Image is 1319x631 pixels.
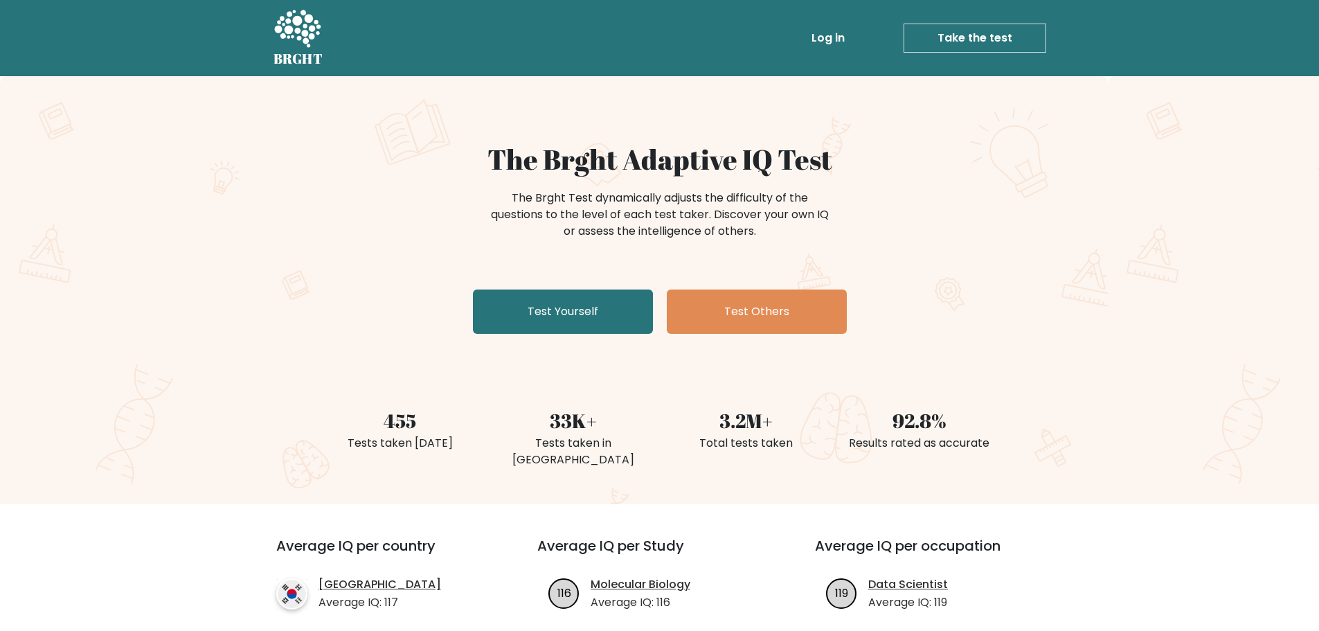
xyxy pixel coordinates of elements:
[815,537,1059,571] h3: Average IQ per occupation
[841,435,998,452] div: Results rated as accurate
[322,435,478,452] div: Tests taken [DATE]
[835,585,848,601] text: 119
[487,190,833,240] div: The Brght Test dynamically adjusts the difficulty of the questions to the level of each test take...
[591,576,690,593] a: Molecular Biology
[322,143,998,176] h1: The Brght Adaptive IQ Test
[868,594,948,611] p: Average IQ: 119
[318,594,441,611] p: Average IQ: 117
[557,585,571,601] text: 116
[318,576,441,593] a: [GEOGRAPHIC_DATA]
[667,290,847,334] a: Test Others
[868,576,948,593] a: Data Scientist
[276,578,307,610] img: country
[473,290,653,334] a: Test Yourself
[591,594,690,611] p: Average IQ: 116
[806,24,850,52] a: Log in
[322,406,478,435] div: 455
[904,24,1046,53] a: Take the test
[668,406,825,435] div: 3.2M+
[276,537,487,571] h3: Average IQ per country
[273,51,323,67] h5: BRGHT
[273,6,323,71] a: BRGHT
[495,435,652,468] div: Tests taken in [GEOGRAPHIC_DATA]
[841,406,998,435] div: 92.8%
[668,435,825,452] div: Total tests taken
[537,537,782,571] h3: Average IQ per Study
[495,406,652,435] div: 33K+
